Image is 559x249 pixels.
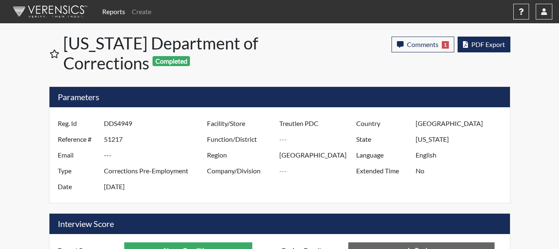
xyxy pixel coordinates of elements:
[350,131,416,147] label: State
[128,3,155,20] a: Create
[104,147,209,163] input: ---
[63,33,281,73] h1: [US_STATE] Department of Corrections
[392,37,454,52] button: Comments1
[416,147,507,163] input: ---
[442,41,449,49] span: 1
[279,163,358,179] input: ---
[153,56,190,66] span: Completed
[416,131,507,147] input: ---
[52,163,104,179] label: Type
[104,163,209,179] input: ---
[279,116,358,131] input: ---
[416,116,507,131] input: ---
[52,116,104,131] label: Reg. Id
[471,40,505,48] span: PDF Export
[49,214,510,234] h5: Interview Score
[279,131,358,147] input: ---
[104,179,209,195] input: ---
[201,147,280,163] label: Region
[407,40,438,48] span: Comments
[99,3,128,20] a: Reports
[458,37,510,52] button: PDF Export
[104,131,209,147] input: ---
[49,87,510,107] h5: Parameters
[201,163,280,179] label: Company/Division
[350,116,416,131] label: Country
[104,116,209,131] input: ---
[279,147,358,163] input: ---
[52,147,104,163] label: Email
[52,131,104,147] label: Reference #
[201,116,280,131] label: Facility/Store
[416,163,507,179] input: ---
[52,179,104,195] label: Date
[201,131,280,147] label: Function/District
[350,147,416,163] label: Language
[350,163,416,179] label: Extended Time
